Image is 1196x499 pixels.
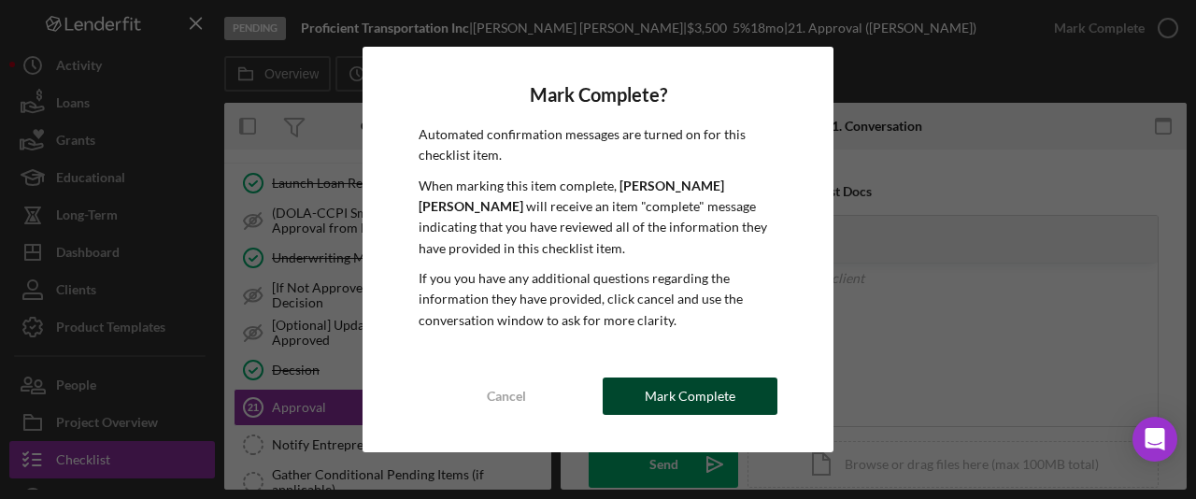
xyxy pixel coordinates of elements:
[645,378,735,415] div: Mark Complete
[419,176,777,260] p: When marking this item complete, will receive an item "complete" message indicating that you have...
[419,84,777,106] h4: Mark Complete?
[419,378,593,415] button: Cancel
[1132,417,1177,462] div: Open Intercom Messenger
[419,124,777,166] p: Automated confirmation messages are turned on for this checklist item.
[419,268,777,331] p: If you you have any additional questions regarding the information they have provided, click canc...
[419,178,724,214] b: [PERSON_NAME] [PERSON_NAME]
[603,378,777,415] button: Mark Complete
[487,378,526,415] div: Cancel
